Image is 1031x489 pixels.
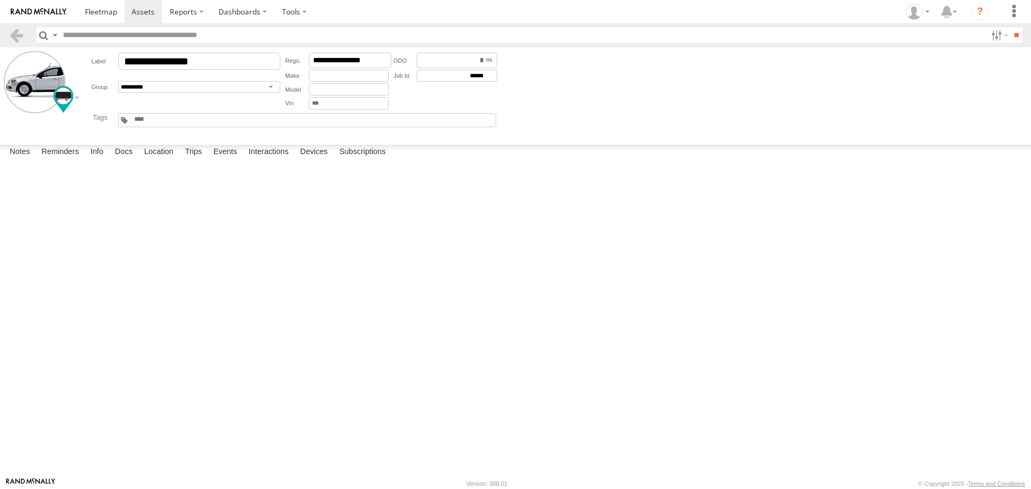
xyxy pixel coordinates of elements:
[11,8,67,16] img: rand-logo.svg
[467,480,507,487] div: Version: 308.01
[334,145,391,160] label: Subscriptions
[987,27,1010,43] label: Search Filter Options
[968,480,1025,487] a: Terms and Conditions
[4,145,35,160] label: Notes
[85,145,108,160] label: Info
[36,145,84,160] label: Reminders
[971,3,989,20] i: ?
[295,145,333,160] label: Devices
[243,145,294,160] label: Interactions
[50,27,59,43] label: Search Query
[139,145,179,160] label: Location
[179,145,207,160] label: Trips
[6,478,55,489] a: Visit our Website
[918,480,1025,487] div: © Copyright 2025 -
[110,145,138,160] label: Docs
[53,86,74,113] div: Change Map Icon
[9,27,24,43] a: Back to previous Page
[902,4,933,20] div: Brandy Byrd
[208,145,242,160] label: Events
